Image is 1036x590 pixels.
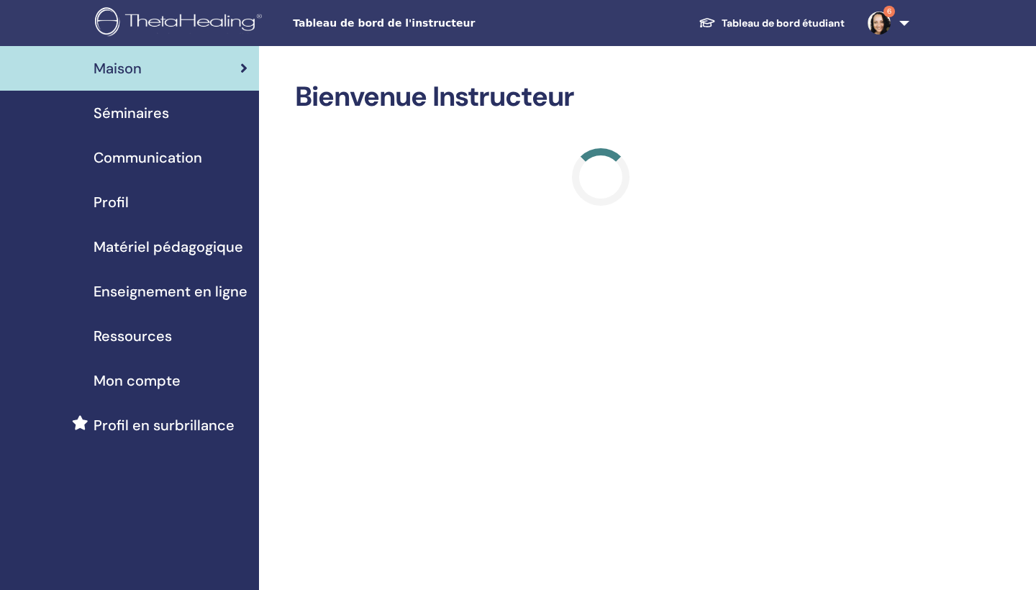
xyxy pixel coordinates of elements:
a: Tableau de bord étudiant [687,10,856,37]
span: Matériel pédagogique [94,236,243,258]
span: Séminaires [94,102,169,124]
span: Mon compte [94,370,181,391]
span: Profil en surbrillance [94,414,235,436]
span: Profil [94,191,129,213]
img: logo.png [95,7,267,40]
img: default.jpg [868,12,891,35]
span: 6 [883,6,895,17]
span: Tableau de bord de l'instructeur [293,16,509,31]
span: Enseignement en ligne [94,281,247,302]
h2: Bienvenue Instructeur [295,81,906,114]
span: Maison [94,58,142,79]
span: Ressources [94,325,172,347]
span: Communication [94,147,202,168]
img: graduation-cap-white.svg [699,17,716,29]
